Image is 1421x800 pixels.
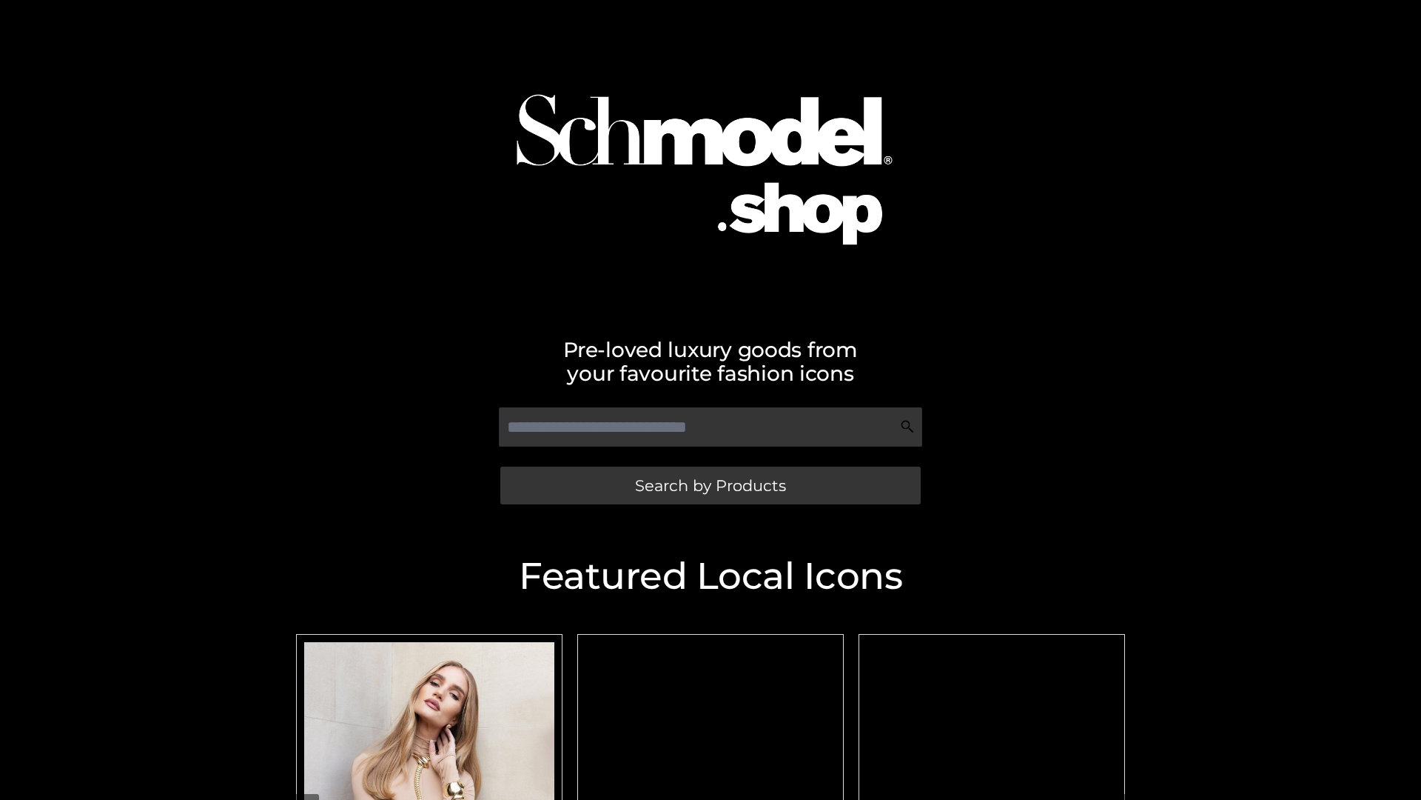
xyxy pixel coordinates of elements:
h2: Featured Local Icons​ [289,558,1132,595]
img: Search Icon [900,419,915,434]
span: Search by Products [635,478,786,493]
h2: Pre-loved luxury goods from your favourite fashion icons [289,338,1132,385]
a: Search by Products [500,467,921,504]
